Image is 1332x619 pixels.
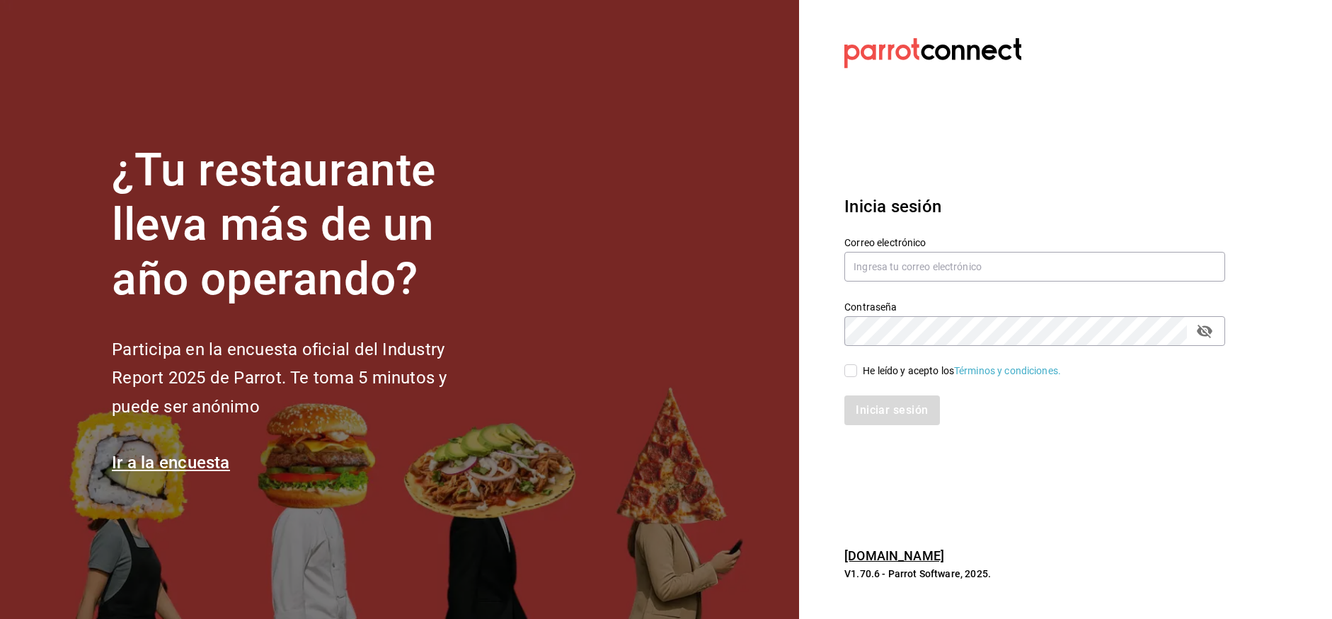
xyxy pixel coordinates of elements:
[954,365,1061,376] a: Términos y condiciones.
[844,252,1225,282] input: Ingresa tu correo electrónico
[112,335,494,422] h2: Participa en la encuesta oficial del Industry Report 2025 de Parrot. Te toma 5 minutos y puede se...
[1193,319,1217,343] button: passwordField
[844,194,1225,219] h3: Inicia sesión
[844,302,1225,312] label: Contraseña
[844,238,1225,248] label: Correo electrónico
[863,364,1061,378] div: He leído y acepto los
[844,567,1225,581] p: V1.70.6 - Parrot Software, 2025.
[112,453,230,473] a: Ir a la encuesta
[844,548,944,563] a: [DOMAIN_NAME]
[112,144,494,306] h1: ¿Tu restaurante lleva más de un año operando?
